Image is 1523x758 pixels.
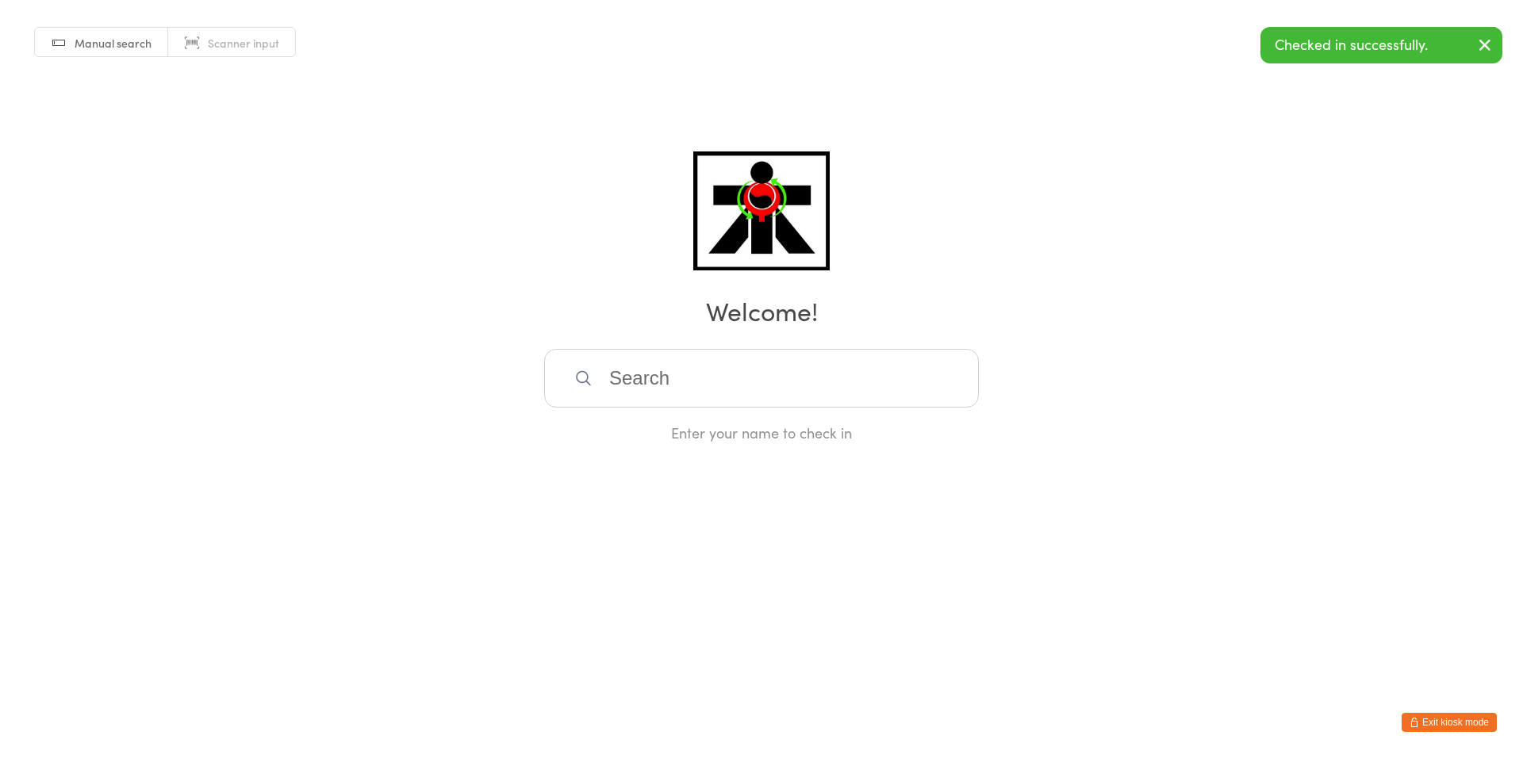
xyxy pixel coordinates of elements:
img: ATI Martial Arts - Claremont [693,151,829,270]
span: Scanner input [208,35,279,51]
span: Manual search [75,35,152,51]
div: Enter your name to check in [544,423,979,442]
h2: Welcome! [16,293,1507,328]
div: Checked in successfully. [1260,27,1502,63]
button: Exit kiosk mode [1402,713,1497,732]
input: Search [544,349,979,408]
